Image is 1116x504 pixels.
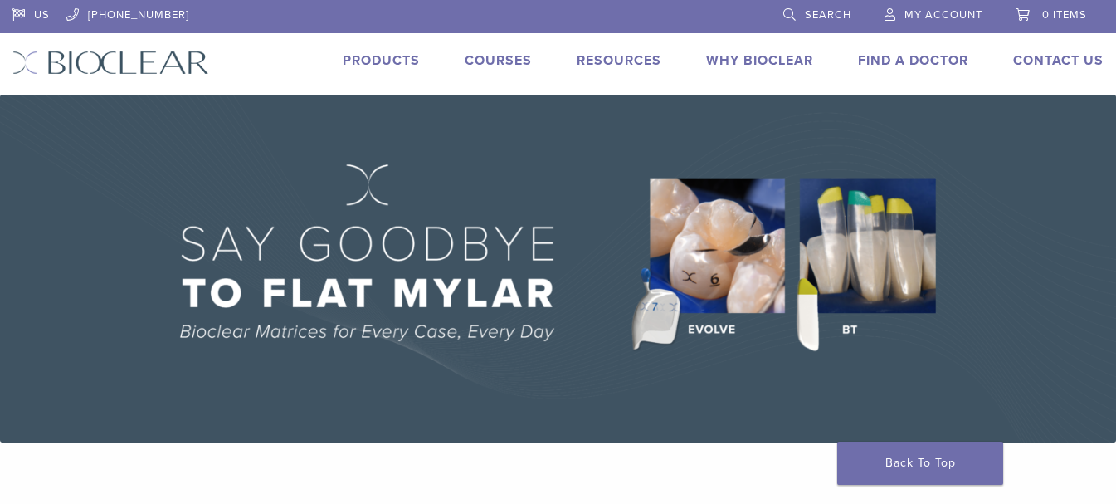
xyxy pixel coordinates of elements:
span: 0 items [1042,8,1087,22]
span: Search [805,8,851,22]
a: Contact Us [1013,52,1104,69]
a: Resources [577,52,661,69]
span: My Account [904,8,982,22]
a: Courses [465,52,532,69]
a: Products [343,52,420,69]
a: Why Bioclear [706,52,813,69]
a: Back To Top [837,442,1003,485]
img: Bioclear [12,51,209,75]
a: Find A Doctor [858,52,968,69]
